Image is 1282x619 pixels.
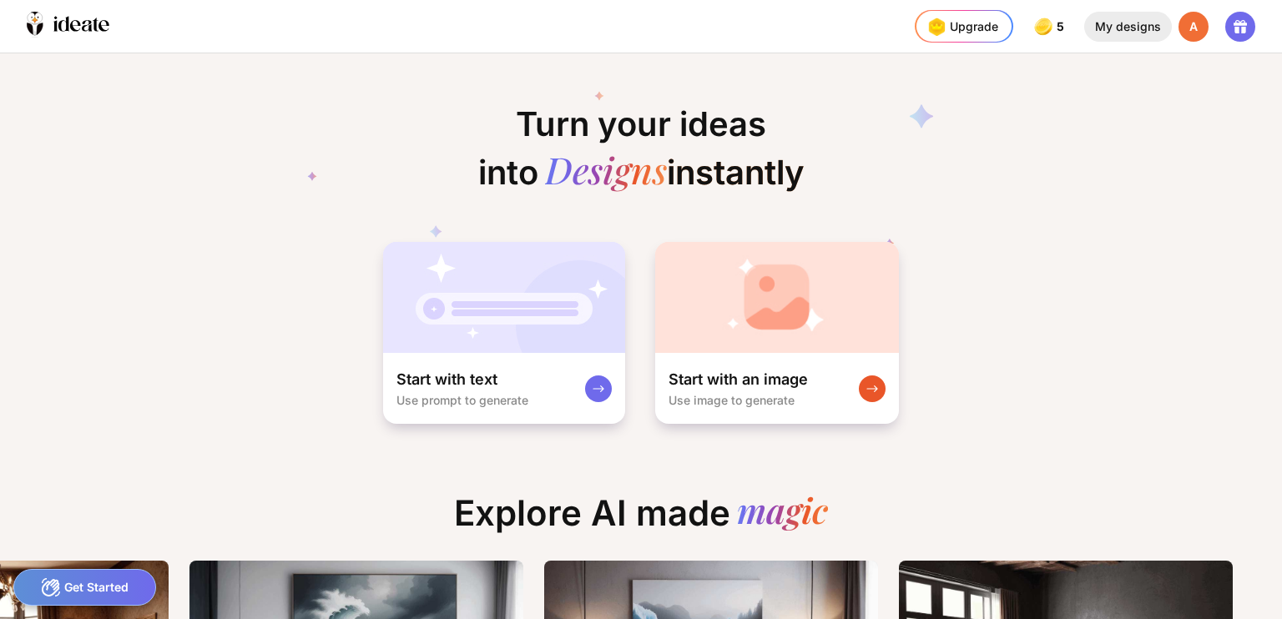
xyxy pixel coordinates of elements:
[1179,12,1209,42] div: A
[1084,12,1172,42] div: My designs
[669,393,795,407] div: Use image to generate
[923,13,950,40] img: upgrade-nav-btn-icon.gif
[669,370,808,390] div: Start with an image
[396,370,497,390] div: Start with text
[1057,20,1067,33] span: 5
[655,242,899,353] img: startWithImageCardBg.jpg
[383,242,625,353] img: startWithTextCardBg.jpg
[923,13,998,40] div: Upgrade
[737,492,828,534] div: magic
[396,393,528,407] div: Use prompt to generate
[13,569,156,606] div: Get Started
[441,492,841,547] div: Explore AI made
